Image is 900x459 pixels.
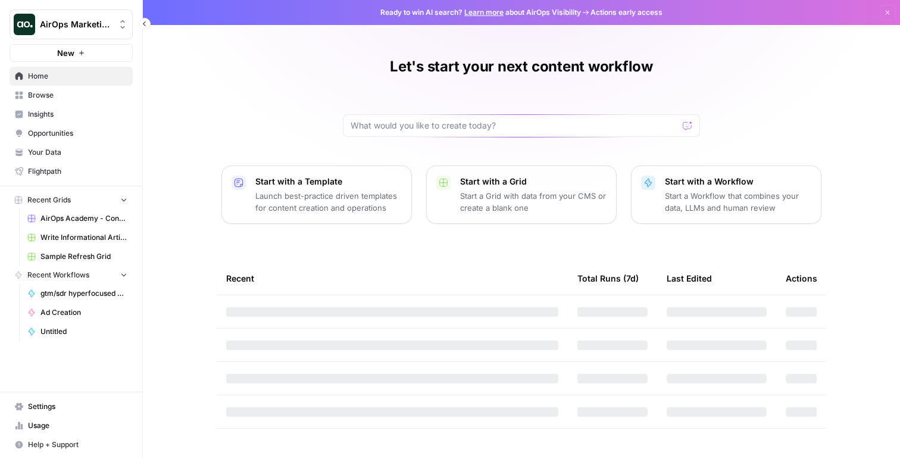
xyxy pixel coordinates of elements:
[460,176,607,188] p: Start with a Grid
[255,190,402,214] p: Launch best-practice driven templates for content creation and operations
[28,420,127,431] span: Usage
[27,195,71,205] span: Recent Grids
[221,166,412,224] button: Start with a TemplateLaunch best-practice driven templates for content creation and operations
[14,14,35,35] img: AirOps Marketing Logo
[10,86,133,105] a: Browse
[10,397,133,416] a: Settings
[28,166,127,177] span: Flightpath
[786,262,817,295] div: Actions
[40,232,127,243] span: Write Informational Article
[40,251,127,262] span: Sample Refresh Grid
[665,176,811,188] p: Start with a Workflow
[40,213,127,224] span: AirOps Academy - Content Generation
[10,435,133,454] button: Help + Support
[40,326,127,337] span: Untitled
[426,166,617,224] button: Start with a GridStart a Grid with data from your CMS or create a blank one
[40,18,112,30] span: AirOps Marketing
[390,57,653,76] h1: Let's start your next content workflow
[40,307,127,318] span: Ad Creation
[226,262,558,295] div: Recent
[28,401,127,412] span: Settings
[351,120,678,132] input: What would you like to create today?
[10,143,133,162] a: Your Data
[577,262,639,295] div: Total Runs (7d)
[40,288,127,299] span: gtm/sdr hyperfocused outreach
[28,439,127,450] span: Help + Support
[380,7,581,18] span: Ready to win AI search? about AirOps Visibility
[28,147,127,158] span: Your Data
[57,47,74,59] span: New
[28,90,127,101] span: Browse
[22,228,133,247] a: Write Informational Article
[22,284,133,303] a: gtm/sdr hyperfocused outreach
[22,322,133,341] a: Untitled
[631,166,821,224] button: Start with a WorkflowStart a Workflow that combines your data, LLMs and human review
[22,247,133,266] a: Sample Refresh Grid
[464,8,504,17] a: Learn more
[10,191,133,209] button: Recent Grids
[10,105,133,124] a: Insights
[10,162,133,181] a: Flightpath
[27,270,89,280] span: Recent Workflows
[10,44,133,62] button: New
[255,176,402,188] p: Start with a Template
[10,416,133,435] a: Usage
[10,10,133,39] button: Workspace: AirOps Marketing
[28,128,127,139] span: Opportunities
[10,67,133,86] a: Home
[667,262,712,295] div: Last Edited
[22,303,133,322] a: Ad Creation
[28,109,127,120] span: Insights
[460,190,607,214] p: Start a Grid with data from your CMS or create a blank one
[10,124,133,143] a: Opportunities
[590,7,662,18] span: Actions early access
[665,190,811,214] p: Start a Workflow that combines your data, LLMs and human review
[28,71,127,82] span: Home
[10,266,133,284] button: Recent Workflows
[22,209,133,228] a: AirOps Academy - Content Generation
